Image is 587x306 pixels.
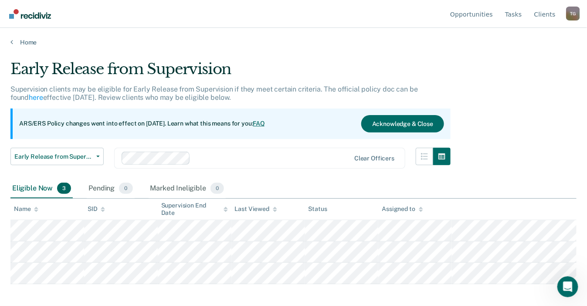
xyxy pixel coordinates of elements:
p: ARS/ERS Policy changes went into effect on [DATE]. Learn what this means for you: [19,119,265,128]
a: here [29,93,43,102]
button: Early Release from Supervision [10,148,104,165]
span: 3 [57,183,71,194]
div: Eligible Now3 [10,179,73,198]
button: Profile dropdown button [566,7,580,20]
div: T G [566,7,580,20]
a: Home [10,38,577,46]
div: Early Release from Supervision [10,60,451,85]
img: Recidiviz [9,9,51,19]
div: Pending0 [87,179,134,198]
div: Name [14,205,38,213]
div: Clear officers [354,155,394,162]
span: 0 [119,183,132,194]
button: Acknowledge & Close [361,115,444,133]
span: 0 [210,183,224,194]
div: SID [88,205,105,213]
p: Supervision clients may be eligible for Early Release from Supervision if they meet certain crite... [10,85,418,102]
iframe: Intercom live chat [557,276,578,297]
div: Supervision End Date [161,202,228,217]
div: Assigned to [382,205,423,213]
div: Marked Ineligible0 [149,179,226,198]
div: Last Viewed [235,205,277,213]
span: Early Release from Supervision [14,153,93,160]
a: FAQ [253,120,265,127]
div: Status [309,205,327,213]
